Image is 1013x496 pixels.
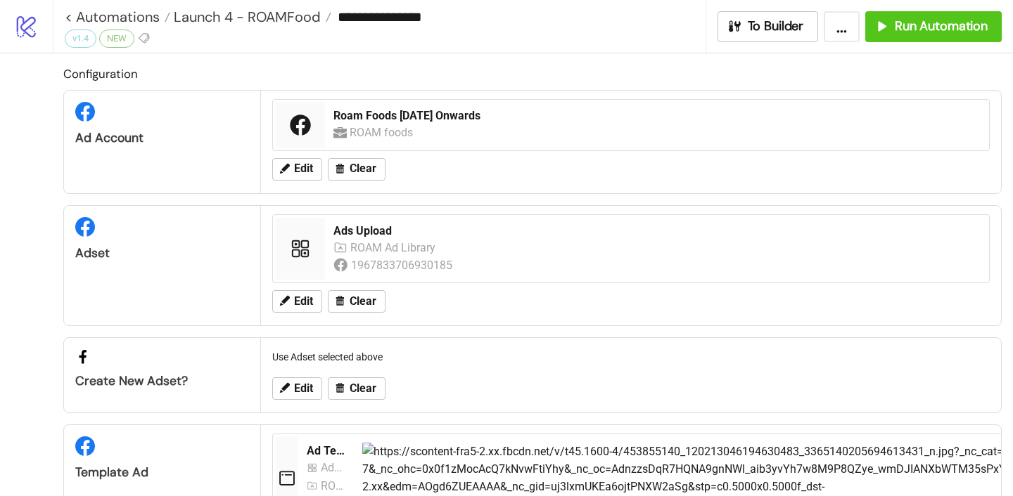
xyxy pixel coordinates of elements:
div: Ads Upload [321,459,346,476]
span: Run Automation [895,18,988,34]
button: Edit [272,290,322,313]
div: Template Ad [75,464,249,481]
span: Clear [350,382,376,395]
button: Clear [328,290,386,313]
div: ROAM foods [350,124,416,141]
button: To Builder [718,11,819,42]
div: Ads Upload [333,223,981,239]
div: Roam Foods [DATE] Onwards [333,108,981,124]
div: ROAM Ad Library [321,477,346,495]
button: Edit [272,377,322,400]
a: Launch 4 - ROAMFood [170,10,331,24]
span: Launch 4 - ROAMFood [170,8,321,26]
h2: Configuration [63,65,1002,83]
div: Create new adset? [75,373,249,389]
button: Run Automation [865,11,1002,42]
span: Edit [294,295,313,308]
button: Edit [272,158,322,181]
button: ... [824,11,860,42]
a: < Automations [65,10,170,24]
div: Ad Template [307,443,351,459]
div: Use Adset selected above [267,344,995,370]
button: Clear [328,158,386,181]
div: ROAM Ad Library [350,239,438,256]
button: Clear [328,377,386,400]
span: Clear [350,162,376,175]
div: NEW [99,30,134,48]
span: Edit [294,382,313,395]
div: Adset [75,245,249,261]
span: Edit [294,162,313,175]
div: v1.4 [65,30,96,48]
div: Ad Account [75,130,249,146]
span: To Builder [748,18,804,34]
div: 1967833706930185 [351,256,454,274]
span: Clear [350,295,376,308]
